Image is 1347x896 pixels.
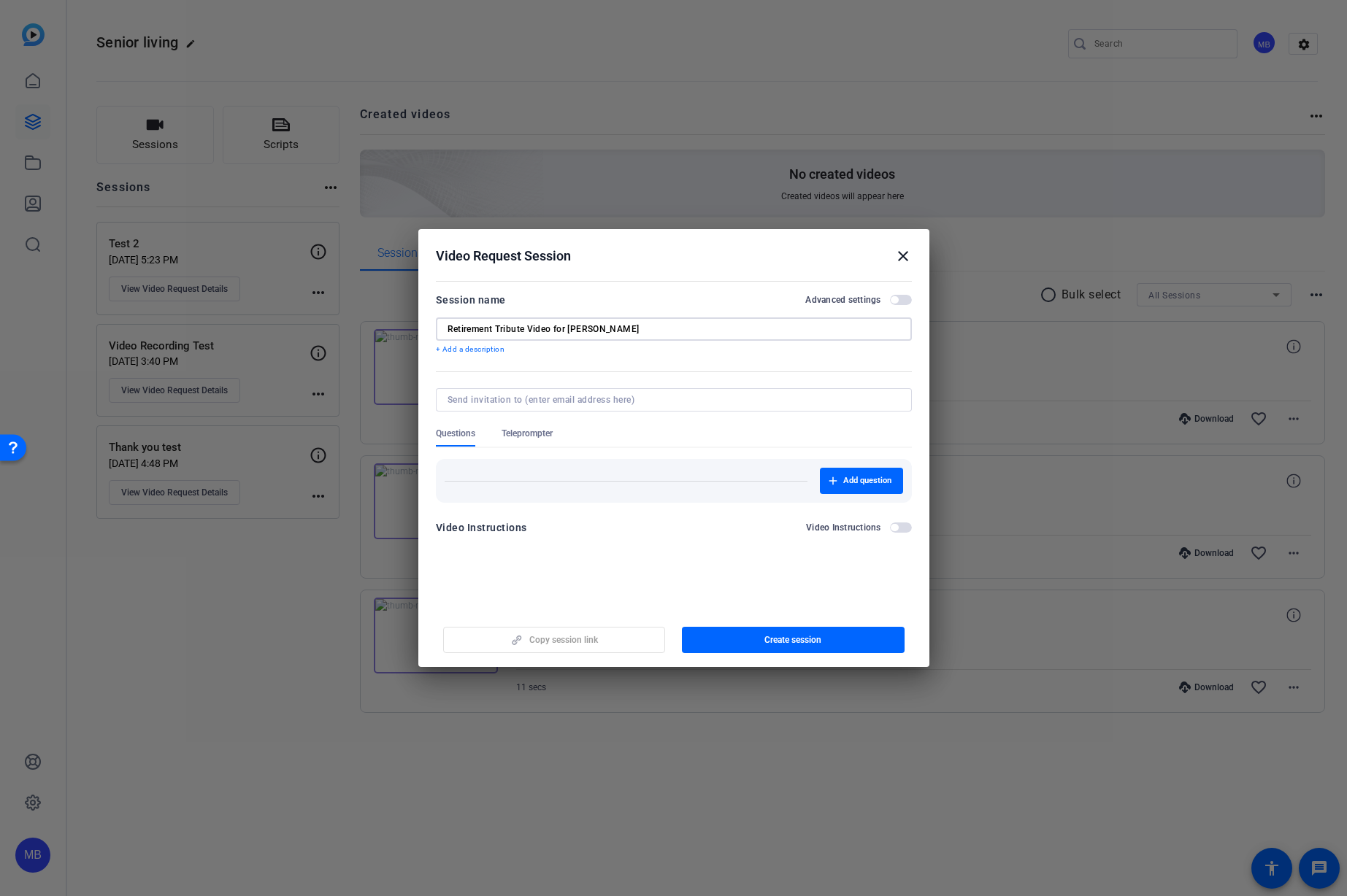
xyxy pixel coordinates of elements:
button: Add question [820,468,903,494]
h2: Video Instructions [806,522,881,533]
button: Create session [682,627,905,653]
div: Video Request Session [436,247,912,265]
p: + Add a description [436,344,912,355]
span: Add question [843,475,891,487]
h2: Advanced settings [805,294,880,306]
span: Questions [436,428,475,439]
span: Create session [764,634,821,646]
div: Video Instructions [436,519,527,536]
input: Send invitation to (enter email address here) [448,394,894,406]
div: Session name [436,291,506,309]
mat-icon: close [894,247,912,265]
input: Enter Session Name [448,323,900,335]
span: Teleprompter [502,428,553,439]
